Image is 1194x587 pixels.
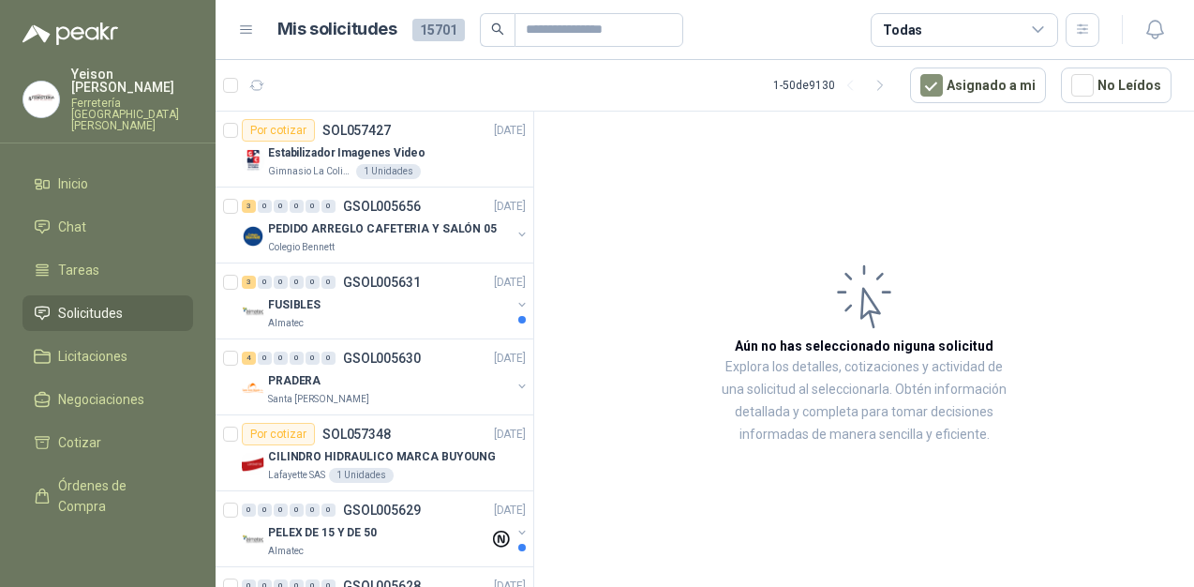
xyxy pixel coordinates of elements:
[290,352,304,365] div: 0
[71,98,193,131] p: Ferretería [GEOGRAPHIC_DATA][PERSON_NAME]
[290,200,304,213] div: 0
[22,295,193,331] a: Solicitudes
[274,200,288,213] div: 0
[58,260,99,280] span: Tareas
[329,468,394,483] div: 1 Unidades
[242,271,530,331] a: 3 0 0 0 0 0 GSOL005631[DATE] Company LogoFUSIBLESAlmatec
[242,347,530,407] a: 4 0 0 0 0 0 GSOL005630[DATE] Company LogoPRADERASanta [PERSON_NAME]
[22,382,193,417] a: Negociaciones
[242,499,530,559] a: 0 0 0 0 0 0 GSOL005629[DATE] Company LogoPELEX DE 15 Y DE 50Almatec
[58,173,88,194] span: Inicio
[494,426,526,444] p: [DATE]
[494,198,526,216] p: [DATE]
[343,200,421,213] p: GSOL005656
[494,502,526,519] p: [DATE]
[277,16,397,43] h1: Mis solicitudes
[268,240,335,255] p: Colegio Bennett
[58,217,86,237] span: Chat
[268,468,325,483] p: Lafayette SAS
[22,532,193,567] a: Remisiones
[274,352,288,365] div: 0
[58,539,127,560] span: Remisiones
[242,352,256,365] div: 4
[242,225,264,248] img: Company Logo
[321,504,336,517] div: 0
[883,20,922,40] div: Todas
[321,352,336,365] div: 0
[268,220,497,238] p: PEDIDO ARREGLO CAFETERIA Y SALÓN 05
[274,504,288,517] div: 0
[306,200,320,213] div: 0
[773,70,895,100] div: 1 - 50 de 9130
[722,356,1007,446] p: Explora los detalles, cotizaciones y actividad de una solicitud al seleccionarla. Obtén informaci...
[494,122,526,140] p: [DATE]
[22,339,193,374] a: Licitaciones
[321,276,336,289] div: 0
[242,276,256,289] div: 3
[268,296,321,314] p: FUSIBLES
[1061,68,1172,103] button: No Leídos
[23,82,59,117] img: Company Logo
[306,352,320,365] div: 0
[22,23,118,45] img: Logo peakr
[71,68,193,94] p: Yeison [PERSON_NAME]
[343,504,421,517] p: GSOL005629
[22,209,193,245] a: Chat
[58,432,101,453] span: Cotizar
[58,346,127,367] span: Licitaciones
[322,428,391,441] p: SOL057348
[494,274,526,292] p: [DATE]
[343,276,421,289] p: GSOL005631
[242,195,530,255] a: 3 0 0 0 0 0 GSOL005656[DATE] Company LogoPEDIDO ARREGLO CAFETERIA Y SALÓN 05Colegio Bennett
[268,524,377,542] p: PELEX DE 15 Y DE 50
[322,124,391,137] p: SOL057427
[494,350,526,368] p: [DATE]
[343,352,421,365] p: GSOL005630
[268,144,425,162] p: Estabilizador Imagenes Video
[242,149,264,172] img: Company Logo
[242,423,315,445] div: Por cotizar
[268,316,304,331] p: Almatec
[258,504,272,517] div: 0
[216,112,533,188] a: Por cotizarSOL057427[DATE] Company LogoEstabilizador Imagenes VideoGimnasio La Colina1 Unidades
[412,19,465,41] span: 15701
[306,504,320,517] div: 0
[491,23,504,36] span: search
[258,276,272,289] div: 0
[242,504,256,517] div: 0
[242,377,264,399] img: Company Logo
[735,336,993,356] h3: Aún no has seleccionado niguna solicitud
[258,200,272,213] div: 0
[306,276,320,289] div: 0
[58,389,144,410] span: Negociaciones
[242,200,256,213] div: 3
[910,68,1046,103] button: Asignado a mi
[268,448,496,466] p: CILINDRO HIDRAULICO MARCA BUYOUNG
[242,453,264,475] img: Company Logo
[290,276,304,289] div: 0
[321,200,336,213] div: 0
[22,252,193,288] a: Tareas
[242,119,315,142] div: Por cotizar
[274,276,288,289] div: 0
[58,303,123,324] span: Solicitudes
[356,164,421,179] div: 1 Unidades
[268,544,304,559] p: Almatec
[22,425,193,460] a: Cotizar
[22,166,193,202] a: Inicio
[290,504,304,517] div: 0
[58,475,175,517] span: Órdenes de Compra
[22,468,193,524] a: Órdenes de Compra
[258,352,272,365] div: 0
[216,415,533,491] a: Por cotizarSOL057348[DATE] Company LogoCILINDRO HIDRAULICO MARCA BUYOUNGLafayette SAS1 Unidades
[242,529,264,551] img: Company Logo
[268,164,352,179] p: Gimnasio La Colina
[268,392,369,407] p: Santa [PERSON_NAME]
[242,301,264,324] img: Company Logo
[268,372,321,390] p: PRADERA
